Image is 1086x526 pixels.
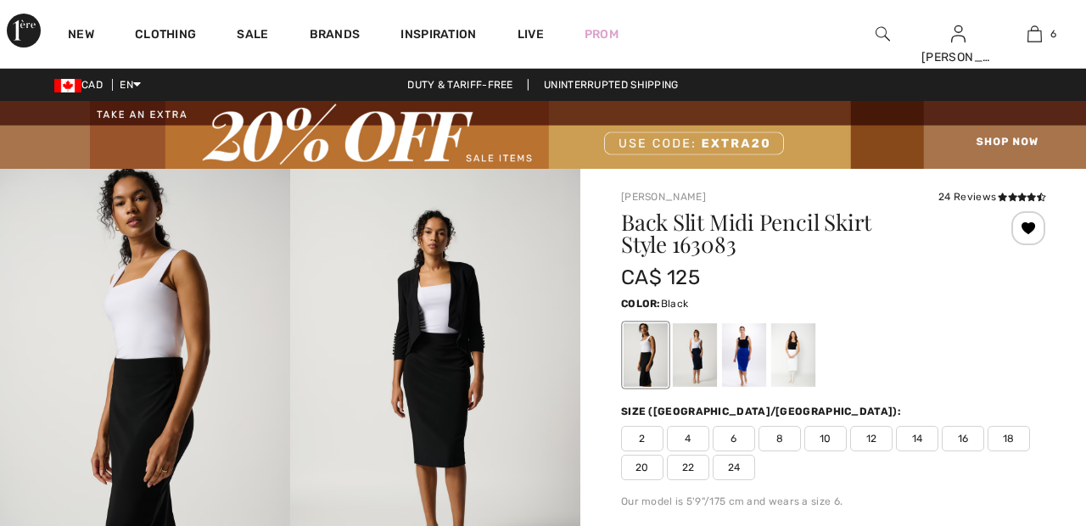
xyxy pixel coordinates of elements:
div: Vanilla [771,323,815,387]
span: CAD [54,79,109,91]
a: Clothing [135,27,196,45]
a: Brands [310,27,361,45]
a: Live [518,25,544,43]
span: 6 [713,426,755,451]
span: 22 [667,455,709,480]
a: 6 [997,24,1072,44]
span: 6 [1050,26,1056,42]
span: 8 [759,426,801,451]
span: 10 [804,426,847,451]
span: Black [661,298,689,310]
a: Prom [585,25,619,43]
h1: Back Slit Midi Pencil Skirt Style 163083 [621,211,975,255]
div: Black [624,323,668,387]
img: Canadian Dollar [54,79,81,92]
div: Midnight Blue 40 [673,323,717,387]
a: [PERSON_NAME] [621,191,706,203]
img: My Bag [1027,24,1042,44]
span: 12 [850,426,893,451]
span: EN [120,79,141,91]
a: New [68,27,94,45]
a: Sale [237,27,268,45]
span: 24 [713,455,755,480]
span: Inspiration [400,27,476,45]
span: 16 [942,426,984,451]
span: 18 [988,426,1030,451]
a: Sign In [951,25,966,42]
div: [PERSON_NAME] [921,48,996,66]
span: 2 [621,426,663,451]
div: Our model is 5'9"/175 cm and wears a size 6. [621,494,1045,509]
div: 24 Reviews [938,189,1045,204]
img: 1ère Avenue [7,14,41,48]
img: My Info [951,24,966,44]
span: 4 [667,426,709,451]
span: CA$ 125 [621,266,700,289]
span: 14 [896,426,938,451]
div: Royal Sapphire 163 [722,323,766,387]
span: Color: [621,298,661,310]
span: 20 [621,455,663,480]
img: search the website [876,24,890,44]
div: Size ([GEOGRAPHIC_DATA]/[GEOGRAPHIC_DATA]): [621,404,904,419]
